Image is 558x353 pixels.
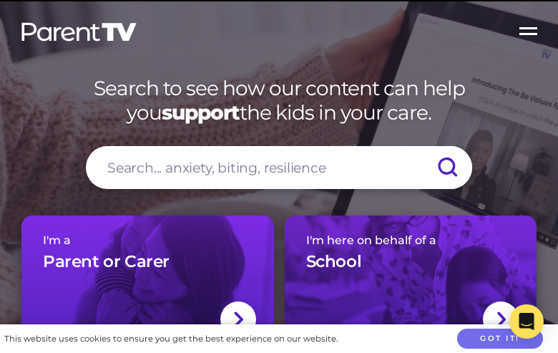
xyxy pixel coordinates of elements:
[162,100,240,125] strong: support
[422,146,472,189] input: Submit
[43,251,170,273] h3: Parent or Carer
[232,310,243,329] img: svg+xml;base64,PHN2ZyBlbmFibGUtYmFja2dyb3VuZD0ibmV3IDAgMCAxNC44IDI1LjciIHZpZXdCb3g9IjAgMCAxNC44ID...
[457,329,543,349] button: Got it!
[86,146,472,189] input: Search... anxiety, biting, resilience
[20,21,138,42] img: parenttv-logo-white.4c85aaf.svg
[306,251,362,273] h3: School
[21,77,537,125] h1: Search to see how our content can help you the kids in your care.
[509,304,544,339] div: Open Intercom Messenger
[306,233,516,247] span: I'm here on behalf of a
[4,332,338,347] div: This website uses cookies to ensure you get the best experience on our website.
[496,310,506,329] img: svg+xml;base64,PHN2ZyBlbmFibGUtYmFja2dyb3VuZD0ibmV3IDAgMCAxNC44IDI1LjciIHZpZXdCb3g9IjAgMCAxNC44ID...
[43,233,253,247] span: I'm a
